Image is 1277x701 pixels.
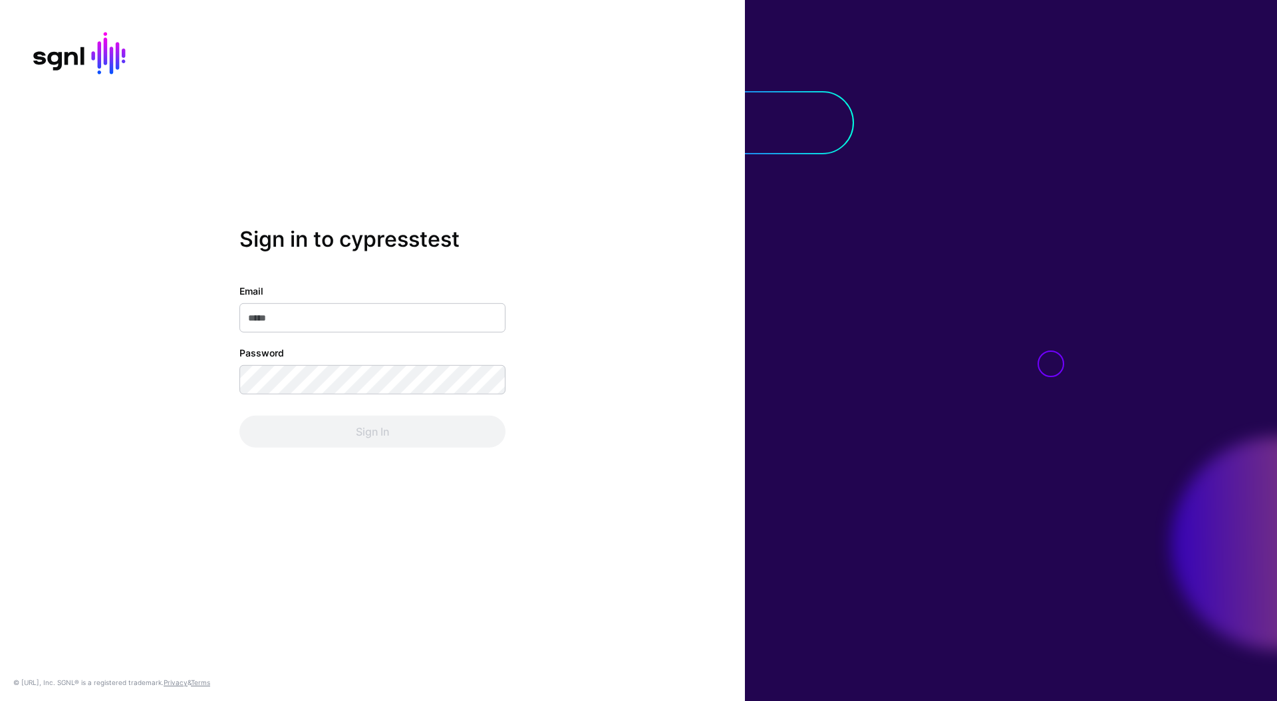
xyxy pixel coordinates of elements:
label: Email [239,284,263,298]
a: Terms [191,678,210,686]
a: Privacy [164,678,188,686]
h2: Sign in to cypresstest [239,227,505,252]
div: © [URL], Inc. SGNL® is a registered trademark. & [13,677,210,688]
label: Password [239,346,284,360]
